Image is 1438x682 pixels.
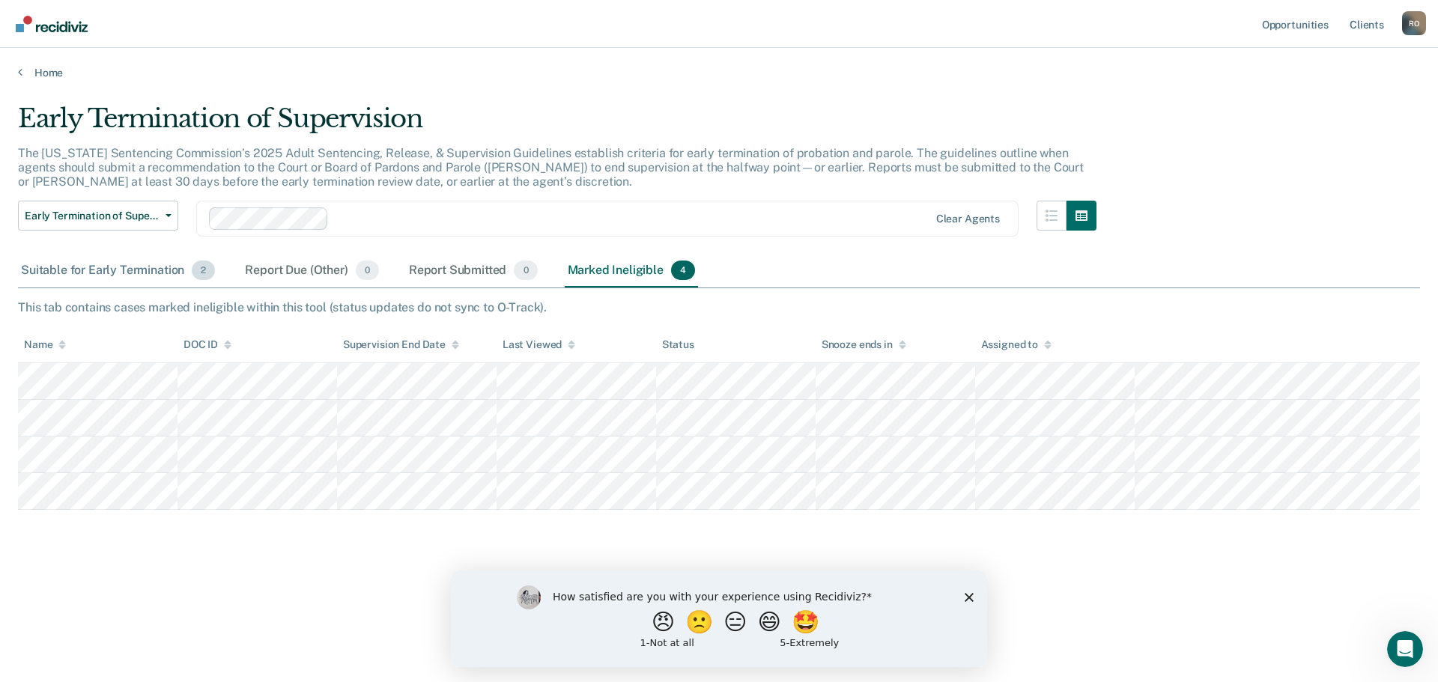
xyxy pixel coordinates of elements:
[1402,11,1426,35] button: Profile dropdown button
[18,146,1084,189] p: The [US_STATE] Sentencing Commission’s 2025 Adult Sentencing, Release, & Supervision Guidelines e...
[565,255,699,287] div: Marked Ineligible4
[671,261,695,280] span: 4
[1387,631,1423,667] iframe: Intercom live chat
[18,300,1420,314] div: This tab contains cases marked ineligible within this tool (status updates do not sync to O-Track).
[936,213,1000,225] div: Clear agents
[343,338,459,351] div: Supervision End Date
[24,338,66,351] div: Name
[451,570,987,667] iframe: Survey by Kim from Recidiviz
[406,255,541,287] div: Report Submitted0
[18,66,1420,79] a: Home
[503,338,575,351] div: Last Viewed
[1402,11,1426,35] div: R O
[356,261,379,280] span: 0
[18,103,1096,146] div: Early Termination of Supervision
[242,255,381,287] div: Report Due (Other)0
[18,255,218,287] div: Suitable for Early Termination2
[18,201,178,231] button: Early Termination of Supervision
[662,338,694,351] div: Status
[822,338,906,351] div: Snooze ends in
[183,338,231,351] div: DOC ID
[192,261,215,280] span: 2
[981,338,1052,351] div: Assigned to
[25,210,160,222] span: Early Termination of Supervision
[16,16,88,32] img: Recidiviz
[514,261,537,280] span: 0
